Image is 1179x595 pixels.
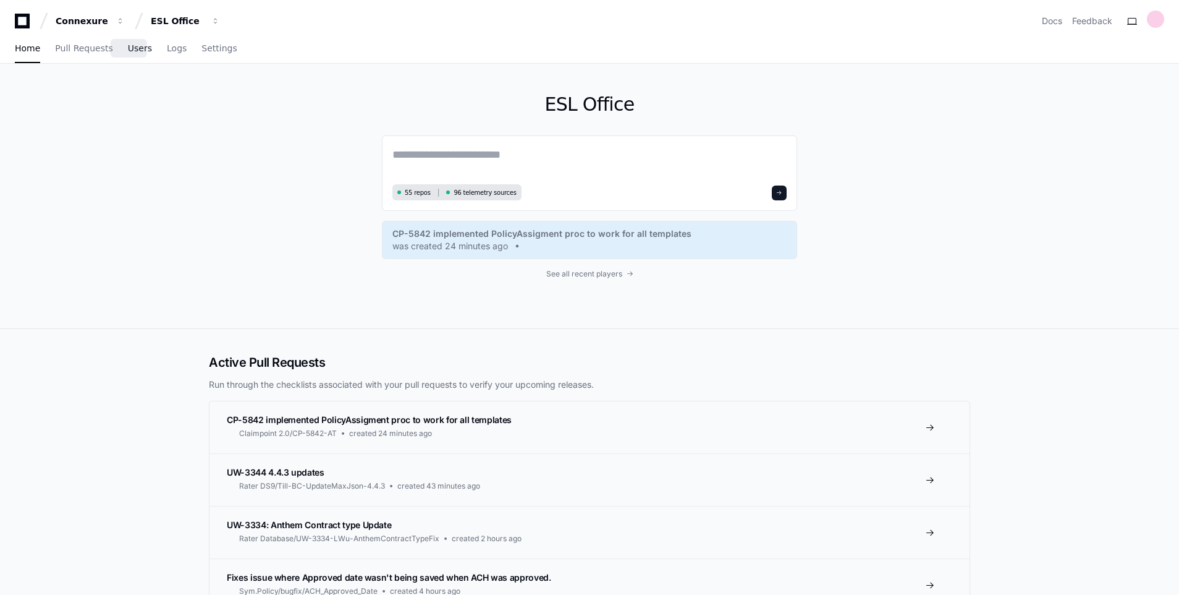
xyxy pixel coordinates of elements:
span: Pull Requests [55,45,112,52]
span: UW-3344 4.4.3 updates [227,467,324,477]
h1: ESL Office [382,93,797,116]
span: created 2 hours ago [452,534,522,544]
a: Users [128,35,152,63]
span: 55 repos [405,188,431,197]
button: ESL Office [146,10,225,32]
a: See all recent players [382,269,797,279]
span: Users [128,45,152,52]
span: Fixes issue where Approved date wasn't being saved when ACH was approved. [227,572,551,583]
span: CP-5842 implemented PolicyAssigment proc to work for all templates [392,228,691,240]
span: 96 telemetry sources [454,188,516,197]
div: Connexure [56,15,109,27]
div: ESL Office [151,15,204,27]
a: CP-5842 implemented PolicyAssigment proc to work for all templatesClaimpoint 2.0/CP-5842-ATcreate... [209,401,970,453]
span: See all recent players [546,269,622,279]
a: Home [15,35,40,63]
span: UW-3334: Anthem Contract type Update [227,520,391,530]
a: Pull Requests [55,35,112,63]
span: Claimpoint 2.0/CP-5842-AT [239,429,337,439]
span: Rater DS9/Till-BC-UpdateMaxJson-4.4.3 [239,481,385,491]
a: UW-3334: Anthem Contract type UpdateRater Database/UW-3334-LWu-AnthemContractTypeFixcreated 2 hou... [209,506,970,559]
span: created 43 minutes ago [397,481,480,491]
p: Run through the checklists associated with your pull requests to verify your upcoming releases. [209,379,970,391]
h2: Active Pull Requests [209,354,970,371]
button: Connexure [51,10,130,32]
span: CP-5842 implemented PolicyAssigment proc to work for all templates [227,414,512,425]
a: Logs [167,35,187,63]
span: created 24 minutes ago [349,429,432,439]
span: Settings [201,45,237,52]
a: CP-5842 implemented PolicyAssigment proc to work for all templateswas created 24 minutes ago [392,228,787,252]
span: Logs [167,45,187,52]
span: Home [15,45,40,52]
a: Settings [201,35,237,63]
a: UW-3344 4.4.3 updatesRater DS9/Till-BC-UpdateMaxJson-4.4.3created 43 minutes ago [209,453,970,506]
span: Rater Database/UW-3334-LWu-AnthemContractTypeFix [239,534,439,544]
button: Feedback [1072,15,1112,27]
a: Docs [1042,15,1062,27]
span: was created 24 minutes ago [392,240,508,252]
